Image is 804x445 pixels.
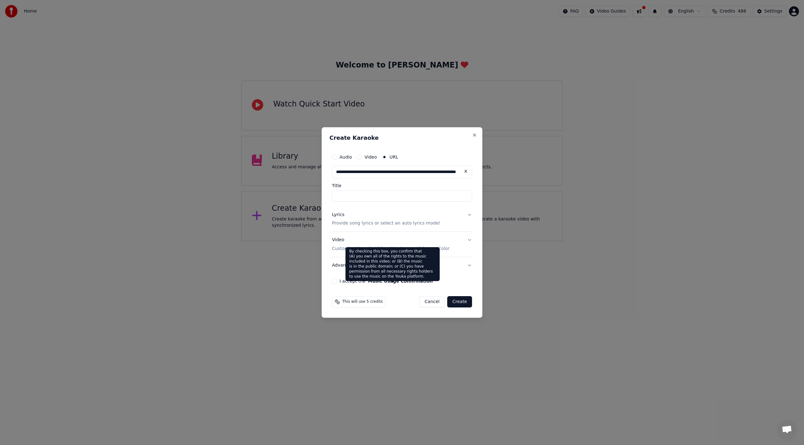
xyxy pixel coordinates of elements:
[365,155,377,159] label: Video
[332,183,472,188] label: Title
[340,279,433,283] label: I accept the
[332,232,472,257] button: VideoCustomize Karaoke Video: Use Image, Video, or Color
[332,212,344,218] div: Lyrics
[389,155,398,159] label: URL
[332,207,472,232] button: LyricsProvide song lyrics or select an auto lyrics model
[447,296,472,307] button: Create
[329,135,475,141] h2: Create Karaoke
[332,257,472,274] button: Advanced
[419,296,445,307] button: Cancel
[340,155,352,159] label: Audio
[332,220,440,227] p: Provide song lyrics or select an auto lyrics model
[368,279,433,283] button: I accept the
[342,299,383,304] span: This will use 5 credits
[332,246,449,252] p: Customize Karaoke Video: Use Image, Video, or Color
[332,237,449,252] div: Video
[345,247,440,281] div: By checking this box, you confirm that (A) you own all of the rights to the music included in thi...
